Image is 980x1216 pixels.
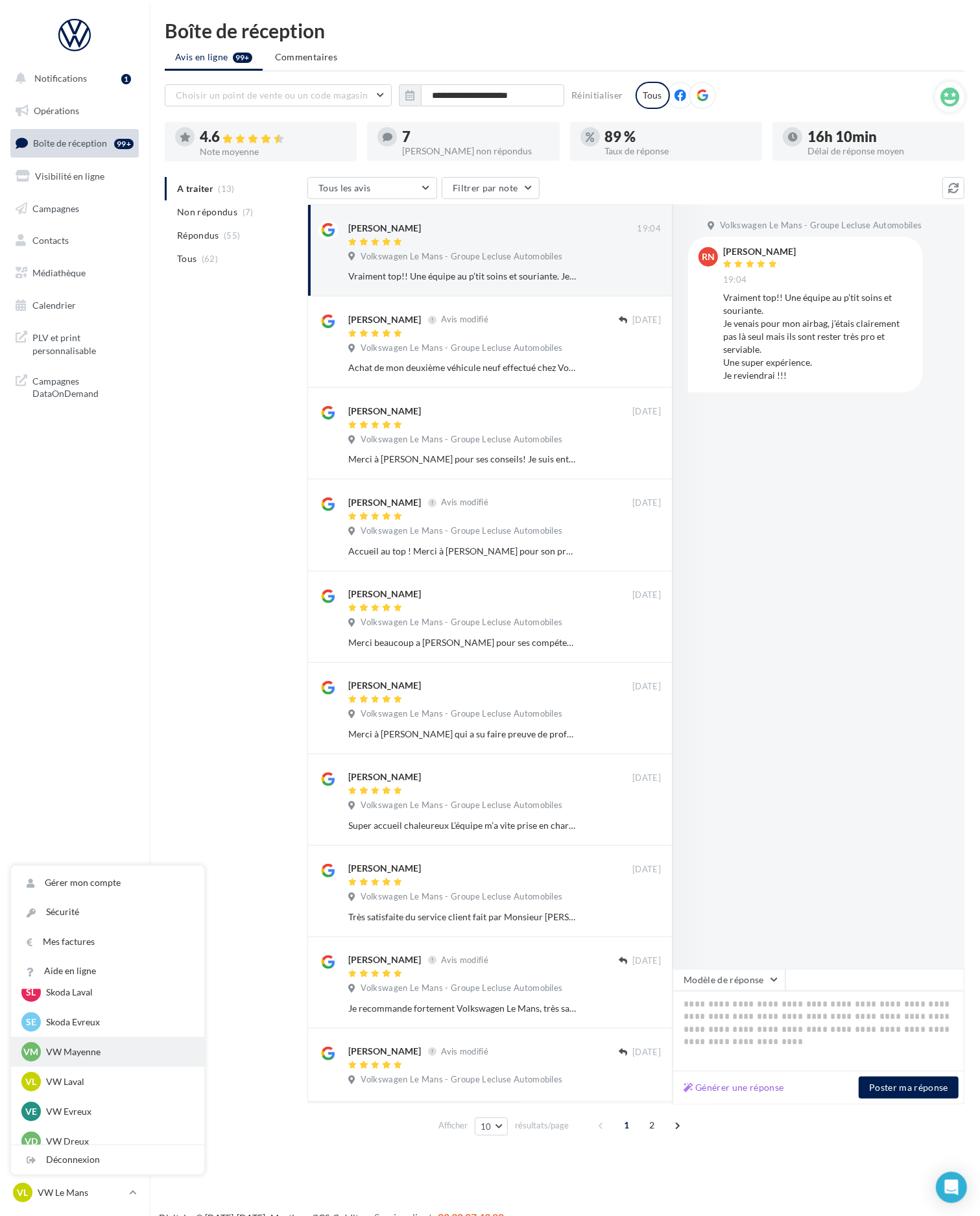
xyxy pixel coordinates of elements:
p: VW Laval [46,1075,189,1088]
a: Campagnes [8,195,141,222]
div: [PERSON_NAME] [348,405,421,418]
span: 19:04 [723,274,747,286]
div: [PERSON_NAME] [348,679,421,692]
p: VW Le Mans [38,1186,124,1199]
a: Sécurité [11,898,204,927]
span: Volkswagen Le Mans - Groupe Lecluse Automobiles [361,434,562,446]
a: Contacts [8,227,141,254]
span: Visibilité en ligne [35,171,104,182]
span: 2 [642,1115,663,1136]
a: VL VW Le Mans [10,1180,139,1205]
span: VM [24,1045,39,1058]
span: Volkswagen Le Mans - Groupe Lecluse Automobiles [361,891,562,903]
span: [DATE] [632,497,661,509]
span: Calendrier [32,300,76,311]
div: Taux de réponse [605,147,752,156]
a: Opérations [8,97,141,125]
div: Vraiment top!! Une équipe au p’tit soins et souriante. Je venais pour mon airbag, j’étais clairem... [348,270,577,283]
span: [DATE] [632,406,661,418]
span: Avis modifié [441,1046,488,1056]
span: Campagnes DataOnDemand [32,372,134,400]
span: 19:04 [637,223,661,235]
span: Contacts [32,235,69,246]
span: Non répondus [177,206,237,219]
div: 16h 10min [807,130,954,144]
div: [PERSON_NAME] [348,862,421,875]
span: Volkswagen Le Mans - Groupe Lecluse Automobiles [361,983,562,994]
span: Volkswagen Le Mans - Groupe Lecluse Automobiles [361,342,562,354]
a: Visibilité en ligne [8,163,141,190]
span: PLV et print personnalisable [32,329,134,357]
button: Générer une réponse [678,1080,789,1095]
span: Boîte de réception [33,137,107,149]
span: Notifications [34,73,87,84]
span: [DATE] [632,955,661,967]
span: VL [26,1075,37,1088]
a: Mes factures [11,927,204,957]
span: [DATE] [632,590,661,601]
div: [PERSON_NAME] [348,496,421,509]
span: Répondus [177,229,219,242]
span: SL [27,986,36,999]
div: Open Intercom Messenger [936,1172,967,1203]
span: Afficher [438,1119,468,1132]
a: Boîte de réception99+ [8,129,141,157]
span: Volkswagen Le Mans - Groupe Lecluse Automobiles [361,525,562,537]
div: [PERSON_NAME] [723,247,796,256]
span: [DATE] [632,681,661,693]
span: Volkswagen Le Mans - Groupe Lecluse Automobiles [361,800,562,811]
button: Notifications 1 [8,65,136,92]
button: Choisir un point de vente ou un code magasin [165,84,392,106]
span: (62) [202,254,218,264]
span: (7) [243,207,254,217]
p: VW Mayenne [46,1045,189,1058]
div: Note moyenne [200,147,346,156]
span: Choisir un point de vente ou un code magasin [176,89,368,101]
div: 1 [121,74,131,84]
span: résultats/page [515,1119,569,1132]
span: Volkswagen Le Mans - Groupe Lecluse Automobiles [361,251,562,263]
div: [PERSON_NAME] [348,953,421,966]
div: Merci à [PERSON_NAME] qui a su faire preuve de professionnalisme. [PERSON_NAME], a l'écoute, il n... [348,728,577,741]
div: Super accueil chaleureux L’équipe m’a vite prise en charge après une crevaison Tout le monde est ... [348,819,577,832]
a: Campagnes DataOnDemand [8,367,141,405]
span: Avis modifié [441,955,488,965]
button: Modèle de réponse [673,969,785,991]
div: Vraiment top!! Une équipe au p’tit soins et souriante. Je venais pour mon airbag, j’étais clairem... [723,291,913,382]
span: 10 [481,1121,492,1132]
span: Avis modifié [441,497,488,508]
span: SE [26,1016,36,1029]
div: Accueil au top ! Merci à [PERSON_NAME] pour son professionnalisme et ses précieux conseils. À trè... [348,545,577,558]
div: [PERSON_NAME] [348,1045,421,1058]
button: 10 [475,1117,508,1136]
div: 7 [402,130,549,144]
p: VW Dreux [46,1135,189,1148]
div: [PERSON_NAME] non répondus [402,147,549,156]
span: [DATE] [632,864,661,876]
div: Boîte de réception [165,21,964,40]
span: [DATE] [632,772,661,784]
a: Gérer mon compte [11,868,204,898]
div: Merci à [PERSON_NAME] pour ses conseils! Je suis entrée dans la concession avec des questions et ... [348,453,577,466]
span: RN [702,250,715,263]
a: Calendrier [8,292,141,319]
span: Volkswagen Le Mans - Groupe Lecluse Automobiles [720,220,922,232]
button: Réinitialiser [566,88,628,103]
div: Achat de mon deuxième véhicule neuf effectué chez Volkswagen le Mans. Le commercial Steeve a été ... [348,361,577,374]
span: Médiathèque [32,267,86,278]
div: Merci beaucoup a [PERSON_NAME] pour ses compétences,son écoute Agréable avec le client Ne changé pas [348,636,577,649]
a: PLV et print personnalisable [8,324,141,362]
a: Médiathèque [8,259,141,287]
span: Tous [177,252,197,265]
div: [PERSON_NAME] [348,588,421,601]
div: Délai de réponse moyen [807,147,954,156]
div: 99+ [114,139,134,149]
button: Tous les avis [307,177,437,199]
div: [PERSON_NAME] [348,222,421,235]
div: Très satisfaite du service client fait par Monsieur [PERSON_NAME]. Merci pour son professionnalis... [348,911,577,924]
span: Commentaires [275,51,337,64]
span: [DATE] [632,315,661,326]
div: [PERSON_NAME] [348,770,421,783]
button: Poster ma réponse [859,1077,959,1099]
div: 4.6 [200,130,346,145]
